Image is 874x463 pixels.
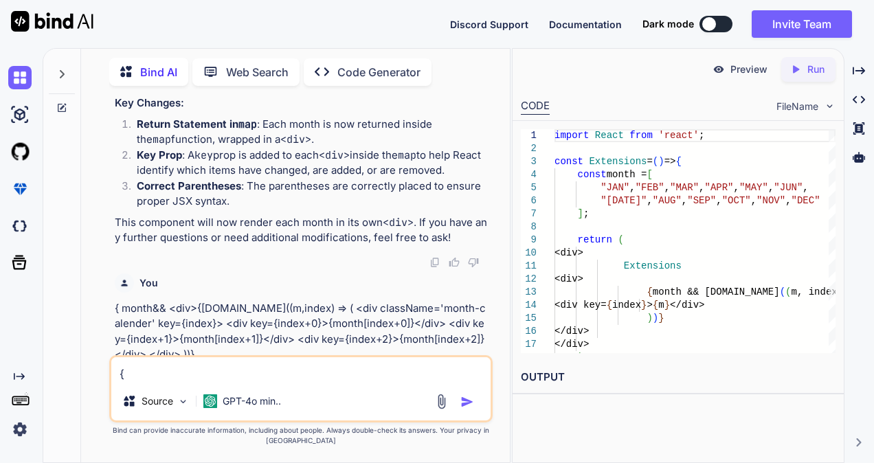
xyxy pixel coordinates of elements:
[513,361,844,394] h2: OUTPUT
[647,300,652,310] span: >
[653,156,658,167] span: (
[658,313,664,324] span: }
[383,216,414,229] code: <div>
[521,338,537,351] div: 17
[791,286,837,297] span: m, index
[115,301,490,363] p: { month&& <div>{[DOMAIN_NAME]((m,index) => ( <div className='month-calender' key={index}> <div ke...
[521,286,537,299] div: 13
[554,339,589,350] span: </div>
[8,418,32,441] img: settings
[203,394,217,408] img: GPT-4o mini
[653,313,658,324] span: )
[730,63,767,76] p: Preview
[750,195,756,206] span: ,
[521,325,537,338] div: 16
[429,257,440,268] img: copy
[137,148,182,161] strong: Key Prop
[521,98,550,115] div: CODE
[716,195,721,206] span: ,
[647,195,652,206] span: ,
[280,133,311,146] code: <div>
[612,300,641,310] span: index
[752,10,852,38] button: Invite Team
[554,300,607,310] span: <div key=
[704,182,733,193] span: "APR"
[115,95,490,111] h3: Key Changes:
[137,117,257,131] strong: Return Statement in
[601,182,629,193] span: "JAN"
[629,130,653,141] span: from
[109,425,493,446] p: Bind can provide inaccurate information, including about people. Always double-check its answers....
[807,63,825,76] p: Run
[776,100,818,113] span: FileName
[687,195,716,206] span: "SEP"
[549,19,622,30] span: Documentation
[653,300,658,310] span: {
[670,182,699,193] span: "MAR"
[521,312,537,325] div: 15
[733,182,739,193] span: ,
[606,300,612,310] span: {
[450,19,528,30] span: Discord Support
[642,17,694,31] span: Dark mode
[521,273,537,286] div: 12
[137,179,241,192] strong: Correct Parentheses
[554,247,583,258] span: <div>
[647,286,652,297] span: {
[449,257,460,268] img: like
[721,195,750,206] span: "OCT"
[664,300,669,310] span: }
[126,179,490,210] li: : The parentheses are correctly placed to ensure proper JSX syntax.
[398,148,416,162] code: map
[713,63,725,76] img: preview
[126,117,490,148] li: : Each month is now returned inside the function, wrapped in a .
[554,273,583,284] span: <div>
[468,257,479,268] img: dislike
[647,169,652,180] span: [
[11,11,93,32] img: Bind AI
[757,195,785,206] span: "NOV"
[577,208,583,219] span: ]
[177,396,189,407] img: Pick Models
[774,182,803,193] span: "JUN"
[779,286,785,297] span: (
[739,182,768,193] span: "MAY"
[554,326,589,337] span: </div>
[521,234,537,247] div: 9
[629,182,635,193] span: ,
[791,195,820,206] span: "DEC"
[653,286,780,297] span: month && [DOMAIN_NAME]
[699,130,704,141] span: ;
[238,117,257,131] code: map
[521,142,537,155] div: 2
[8,140,32,163] img: githubLight
[521,221,537,234] div: 8
[554,156,583,167] span: const
[126,148,490,179] li: : A prop is added to each inside the to help React identify which items have changed, are added, ...
[601,195,647,206] span: "[DATE]"
[664,156,675,167] span: =>
[521,247,537,260] div: 10
[606,169,647,180] span: month =
[824,100,836,112] img: chevron down
[460,395,474,409] img: icon
[635,182,664,193] span: "FEB"
[577,352,583,363] span: )
[768,182,774,193] span: ,
[521,207,537,221] div: 7
[675,156,681,167] span: {
[521,155,537,168] div: 3
[8,177,32,201] img: premium
[194,148,213,162] code: key
[595,130,624,141] span: React
[8,66,32,89] img: chat
[647,313,652,324] span: )
[521,181,537,194] div: 5
[583,208,589,219] span: ;
[142,394,173,408] p: Source
[434,394,449,409] img: attachment
[521,129,537,142] div: 1
[641,300,647,310] span: }
[337,64,421,80] p: Code Generator
[115,215,490,246] p: This component will now render each month in its own . If you have any further questions or need ...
